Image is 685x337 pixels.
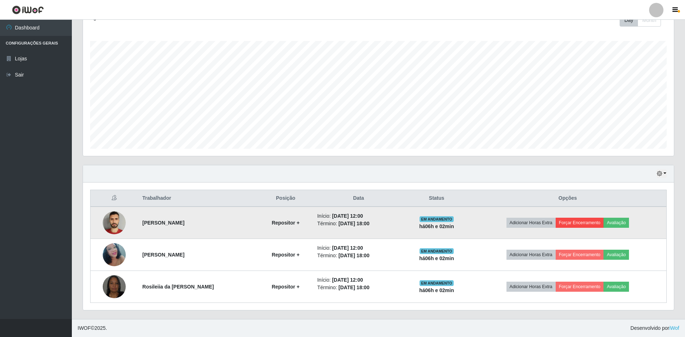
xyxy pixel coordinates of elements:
li: Início: [317,244,400,252]
strong: Repositor + [272,284,299,290]
strong: Repositor + [272,252,299,258]
button: Day [620,14,638,27]
strong: há 06 h e 02 min [419,223,454,229]
time: [DATE] 18:00 [338,253,369,258]
button: Adicionar Horas Extra [506,282,556,292]
strong: Rosileiia da [PERSON_NAME] [142,284,214,290]
img: 1744568230995.jpeg [103,211,126,234]
button: Avaliação [603,250,629,260]
img: 1751337500170.jpeg [103,266,126,307]
button: Forçar Encerramento [556,282,604,292]
img: CoreUI Logo [12,5,44,14]
time: [DATE] 12:00 [332,277,363,283]
time: [DATE] 12:00 [332,213,363,219]
th: Opções [469,190,667,207]
button: Avaliação [603,282,629,292]
a: iWof [669,325,679,331]
strong: [PERSON_NAME] [142,220,184,226]
div: First group [620,14,661,27]
time: [DATE] 18:00 [338,285,369,290]
strong: [PERSON_NAME] [142,252,184,258]
strong: há 06 h e 02 min [419,255,454,261]
span: EM ANDAMENTO [420,248,454,254]
th: Status [404,190,469,207]
li: Término: [317,220,400,227]
th: Data [313,190,404,207]
span: EM ANDAMENTO [420,280,454,286]
button: Month [638,14,661,27]
button: Adicionar Horas Extra [506,250,556,260]
button: Forçar Encerramento [556,218,604,228]
li: Término: [317,284,400,291]
li: Início: [317,276,400,284]
div: Toolbar with button groups [620,14,667,27]
li: Início: [317,212,400,220]
li: Término: [317,252,400,259]
time: [DATE] 18:00 [338,221,369,226]
span: IWOF [78,325,91,331]
button: Adicionar Horas Extra [506,218,556,228]
th: Trabalhador [138,190,258,207]
span: Desenvolvido por [630,324,679,332]
time: [DATE] 12:00 [332,245,363,251]
strong: Repositor + [272,220,299,226]
strong: há 06 h e 02 min [419,287,454,293]
img: 1752185454755.jpeg [103,239,126,270]
th: Posição [258,190,313,207]
span: © 2025 . [78,324,107,332]
span: EM ANDAMENTO [420,216,454,222]
button: Forçar Encerramento [556,250,604,260]
button: Avaliação [603,218,629,228]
